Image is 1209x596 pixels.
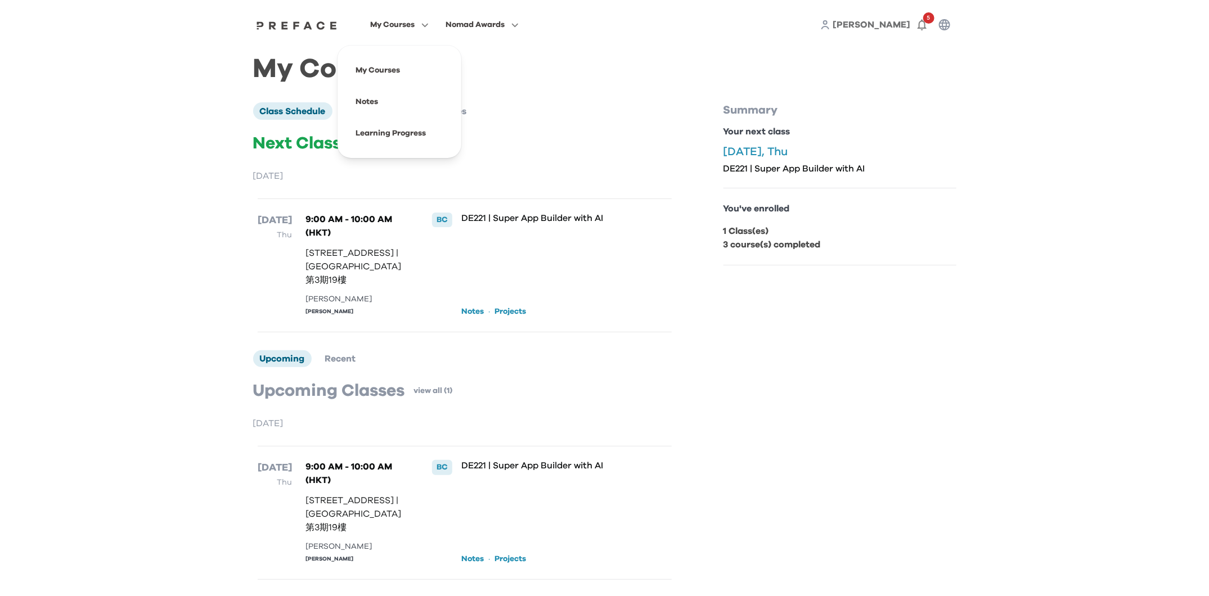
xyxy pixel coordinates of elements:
[723,163,956,174] p: DE221 | Super App Builder with AI
[260,354,305,363] span: Upcoming
[305,294,409,305] div: [PERSON_NAME]
[258,213,292,228] p: [DATE]
[253,63,956,75] h1: My Courses
[356,66,400,74] a: My Courses
[258,460,292,476] p: [DATE]
[260,107,326,116] span: Class Schedule
[253,133,676,153] p: Next Class
[254,20,340,29] a: Preface Logo
[833,20,911,29] span: [PERSON_NAME]
[305,308,409,316] div: [PERSON_NAME]
[488,552,490,566] p: ·
[253,417,676,430] p: [DATE]
[253,381,405,401] p: Upcoming Classes
[305,541,409,553] div: [PERSON_NAME]
[446,18,505,31] span: Nomad Awards
[461,213,634,224] p: DE221 | Super App Builder with AI
[258,228,292,242] p: Thu
[723,202,956,215] p: You've enrolled
[488,305,490,318] p: ·
[833,18,911,31] a: [PERSON_NAME]
[723,125,956,138] p: Your next class
[258,476,292,489] p: Thu
[495,553,526,565] a: Projects
[461,553,484,565] a: Notes
[923,12,934,24] span: 5
[723,102,956,118] p: Summary
[305,555,409,563] div: [PERSON_NAME]
[432,460,452,475] div: BC
[432,213,452,227] div: BC
[305,494,409,534] p: [STREET_ADDRESS] | [GEOGRAPHIC_DATA]第3期19樓
[495,306,526,317] a: Projects
[370,18,415,31] span: My Courses
[356,98,378,106] a: Notes
[305,213,409,240] p: 9:00 AM - 10:00 AM (HKT)
[254,21,340,30] img: Preface Logo
[305,246,409,287] p: [STREET_ADDRESS] | [GEOGRAPHIC_DATA]第3期19樓
[723,145,956,159] p: [DATE], Thu
[442,17,522,32] button: Nomad Awards
[253,169,676,183] p: [DATE]
[461,306,484,317] a: Notes
[723,240,821,249] b: 3 course(s) completed
[305,460,409,487] p: 9:00 AM - 10:00 AM (HKT)
[414,385,453,396] a: view all (1)
[911,13,933,36] button: 5
[723,227,769,236] b: 1 Class(es)
[325,354,356,363] span: Recent
[356,129,426,137] a: Learning Progress
[367,17,432,32] button: My Courses
[461,460,634,471] p: DE221 | Super App Builder with AI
